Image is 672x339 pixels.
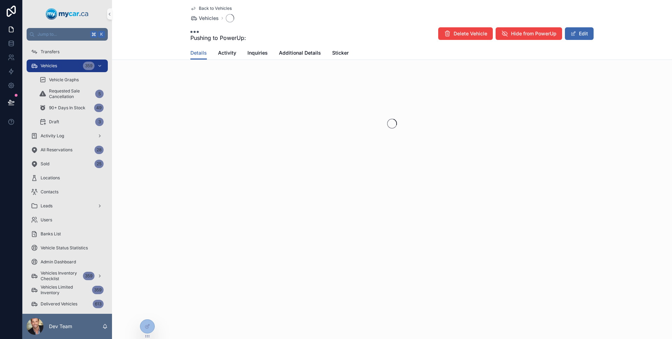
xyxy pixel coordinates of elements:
div: 359 [83,272,94,280]
a: Vehicles Inventory Checklist359 [27,270,108,282]
button: Jump to...K [27,28,108,41]
a: Back to Vehicles [190,6,232,11]
a: All Reservations28 [27,144,108,156]
span: Back to Vehicles [199,6,232,11]
a: Leads [27,200,108,212]
a: Vehicle Status Statistics [27,242,108,254]
span: Contacts [41,189,58,195]
img: App logo [46,8,89,20]
a: Activity [218,47,236,61]
button: Hide from PowerUp [496,27,562,40]
span: Vehicle Graphs [49,77,79,83]
span: Admin Dashboard [41,259,76,265]
a: 90+ Days In Stock49 [35,102,108,114]
span: Vehicles Inventory Checklist [41,270,80,282]
span: Activity Log [41,133,64,139]
span: Vehicles Limited Inventory [41,284,89,296]
div: 613 [93,300,104,308]
a: Vehicles [190,15,219,22]
span: Inquiries [247,49,268,56]
span: Draft [49,119,59,125]
span: 90+ Days In Stock [49,105,85,111]
span: Vehicles [199,15,219,22]
p: Dev Team [49,323,72,330]
a: Additional Details [279,47,321,61]
div: 3 [95,118,104,126]
a: Delivered Vehicles613 [27,298,108,310]
a: Vehicles359 [27,60,108,72]
a: Users [27,214,108,226]
span: K [99,32,104,37]
span: Banks List [41,231,61,237]
span: Delivered Vehicles [41,301,77,307]
a: Vehicles Limited Inventory359 [27,284,108,296]
span: Activity [218,49,236,56]
span: Vehicle Status Statistics [41,245,88,251]
span: Pushing to PowerUp: [190,34,246,42]
span: Sold [41,161,49,167]
a: Draft3 [35,116,108,128]
a: Inquiries [247,47,268,61]
div: 49 [94,104,104,112]
a: Transfers [27,46,108,58]
a: Admin Dashboard [27,256,108,268]
a: Activity Log [27,130,108,142]
button: Delete Vehicle [438,27,493,40]
a: Sticker [332,47,349,61]
span: Requested Sale Cancellation [49,88,92,99]
span: All Reservations [41,147,72,153]
span: Transfers [41,49,59,55]
a: Vehicle Graphs [35,74,108,86]
span: Hide from PowerUp [511,30,556,37]
div: 359 [92,286,104,294]
span: Delete Vehicle [454,30,487,37]
span: Details [190,49,207,56]
span: Vehicles [41,63,57,69]
span: Additional Details [279,49,321,56]
div: 28 [94,146,104,154]
a: Locations [27,172,108,184]
button: Edit [565,27,594,40]
a: Contacts [27,186,108,198]
a: Requested Sale Cancellation5 [35,88,108,100]
div: 5 [95,90,104,98]
div: scrollable content [22,41,112,314]
span: Locations [41,175,60,181]
a: Sold25 [27,158,108,170]
span: Users [41,217,52,223]
span: Leads [41,203,52,209]
a: Details [190,47,207,60]
div: 359 [83,62,94,70]
a: Banks List [27,228,108,240]
span: Jump to... [37,32,87,37]
span: Sticker [332,49,349,56]
div: 25 [94,160,104,168]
